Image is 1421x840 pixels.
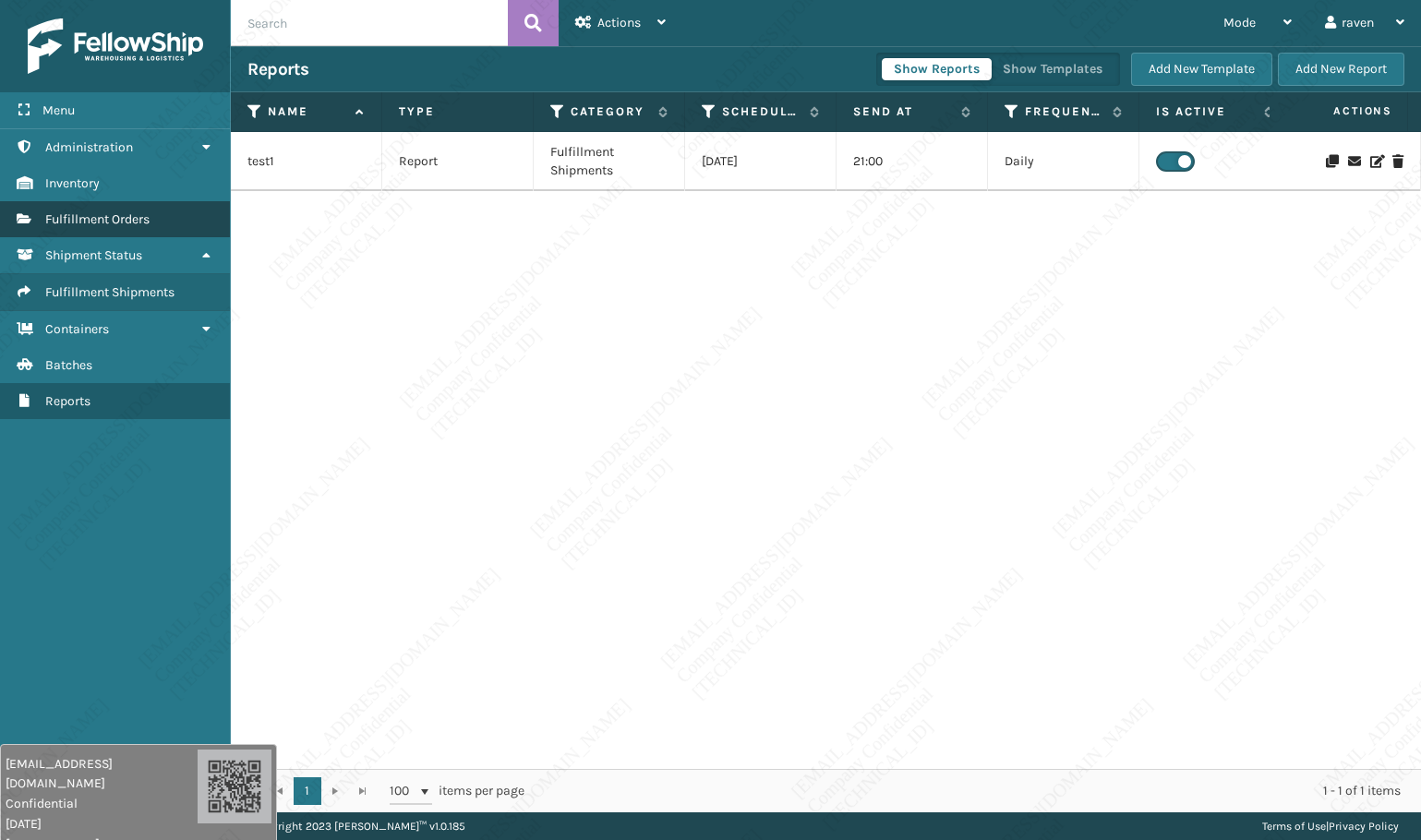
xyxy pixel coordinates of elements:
[45,284,175,300] span: Fulfillment Shipments
[853,103,952,120] label: Send at
[45,247,142,263] span: Shipment Status
[882,58,992,80] button: Show Reports
[45,211,150,227] span: Fulfillment Orders
[1156,103,1255,120] label: Is Active
[45,357,92,373] span: Batches
[294,777,321,805] a: 1
[722,103,801,120] label: Scheduled
[988,132,1139,191] td: Daily
[685,132,837,191] td: [DATE]
[597,15,641,30] span: Actions
[991,58,1114,80] button: Show Templates
[1223,15,1256,30] span: Mode
[1348,155,1359,168] i: Send Report Now
[45,393,90,409] span: Reports
[837,132,988,191] td: 21:00
[268,103,346,120] label: Name
[550,782,1401,800] div: 1 - 1 of 1 items
[1131,53,1272,86] button: Add New Template
[1025,103,1103,120] label: Frequency
[6,794,198,813] span: Confidential
[1262,812,1399,840] div: |
[382,132,534,191] td: Report
[1392,155,1403,168] i: Delete
[1370,155,1381,168] i: Edit
[399,103,516,120] label: Type
[390,777,524,805] span: items per page
[45,139,133,155] span: Administration
[550,143,668,180] p: Fulfillment Shipments
[1275,96,1403,126] span: Actions
[390,782,417,800] span: 100
[247,152,274,171] p: test1
[1278,53,1404,86] button: Add New Report
[253,812,465,840] p: Copyright 2023 [PERSON_NAME]™ v 1.0.185
[45,321,109,337] span: Containers
[6,754,198,793] span: [EMAIL_ADDRESS][DOMAIN_NAME]
[571,103,649,120] label: Category
[42,102,75,118] span: Menu
[45,175,100,191] span: Inventory
[1326,155,1337,168] i: Duplicate Report
[247,58,309,80] h3: Reports
[1329,820,1399,833] a: Privacy Policy
[6,814,198,834] span: [DATE]
[28,18,203,74] img: logo
[1262,820,1326,833] a: Terms of Use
